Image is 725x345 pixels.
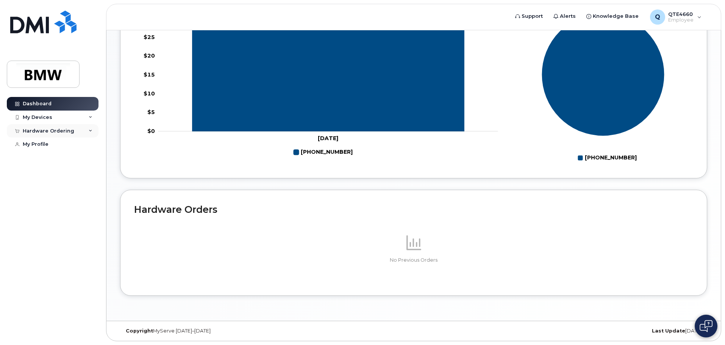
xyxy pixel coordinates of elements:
[668,17,694,23] span: Employee
[147,109,155,116] tspan: $5
[294,146,353,159] g: Legend
[134,257,693,264] p: No Previous Orders
[522,12,543,20] span: Support
[542,13,665,136] g: Series
[548,9,581,24] a: Alerts
[192,14,464,131] g: 864-525-8585
[294,146,353,159] g: 864-525-8585
[144,90,155,97] tspan: $10
[510,9,548,24] a: Support
[511,328,707,334] div: [DATE]
[700,320,712,332] img: Open chat
[147,128,155,134] tspan: $0
[652,328,685,334] strong: Last Update
[655,12,660,22] span: Q
[318,135,338,142] tspan: [DATE]
[134,204,693,215] h2: Hardware Orders
[144,71,155,78] tspan: $15
[120,328,316,334] div: MyServe [DATE]–[DATE]
[578,151,637,164] g: Legend
[542,13,665,164] g: Chart
[126,328,153,334] strong: Copyright
[144,52,155,59] tspan: $20
[645,9,707,25] div: QTE4660
[593,12,639,20] span: Knowledge Base
[144,33,155,40] tspan: $25
[560,12,576,20] span: Alerts
[668,11,694,17] span: QTE4660
[581,9,644,24] a: Knowledge Base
